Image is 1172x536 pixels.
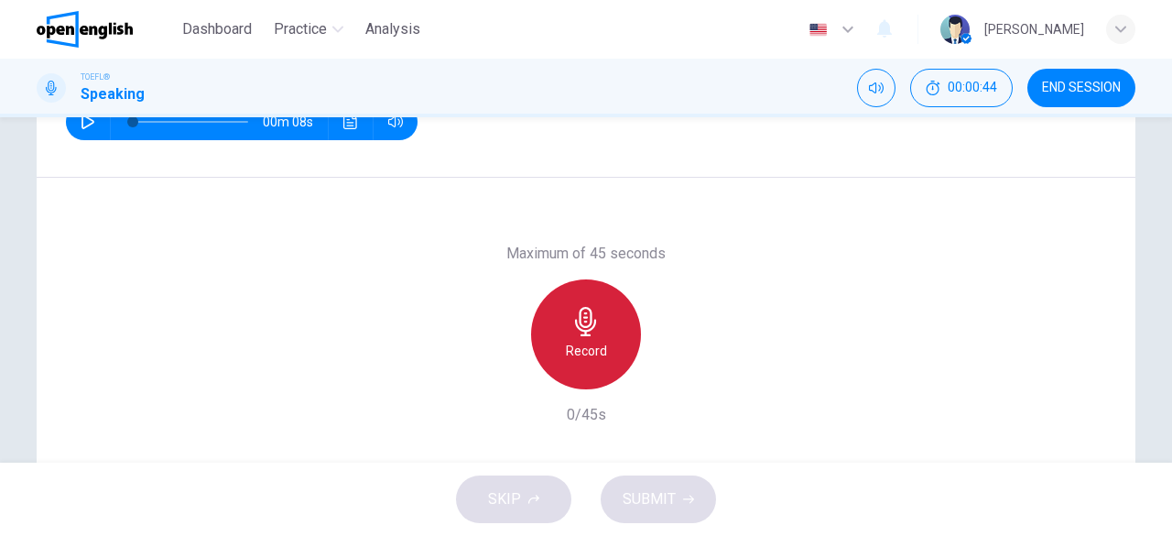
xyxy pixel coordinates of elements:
[567,404,606,426] h6: 0/45s
[857,69,895,107] div: Mute
[358,13,428,46] button: Analysis
[266,13,351,46] button: Practice
[182,18,252,40] span: Dashboard
[263,104,328,140] span: 00m 08s
[1027,69,1135,107] button: END SESSION
[531,279,641,389] button: Record
[807,23,830,37] img: en
[1042,81,1121,95] span: END SESSION
[948,81,997,95] span: 00:00:44
[365,18,420,40] span: Analysis
[566,340,607,362] h6: Record
[336,104,365,140] button: Click to see the audio transcription
[175,13,259,46] button: Dashboard
[37,11,175,48] a: OpenEnglish logo
[910,69,1013,107] button: 00:00:44
[274,18,327,40] span: Practice
[506,243,666,265] h6: Maximum of 45 seconds
[940,15,970,44] img: Profile picture
[910,69,1013,107] div: Hide
[984,18,1084,40] div: [PERSON_NAME]
[37,11,133,48] img: OpenEnglish logo
[81,71,110,83] span: TOEFL®
[81,83,145,105] h1: Speaking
